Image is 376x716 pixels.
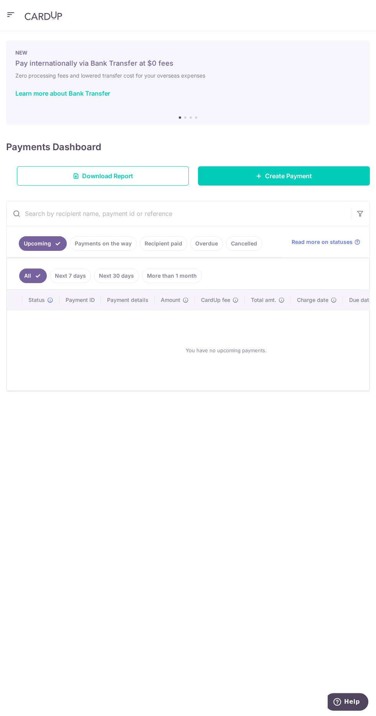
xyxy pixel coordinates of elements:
[328,693,368,712] iframe: Opens a widget where you can find more information
[15,89,110,97] a: Learn more about Bank Transfer
[292,238,360,246] a: Read more on statuses
[19,236,67,251] a: Upcoming
[251,296,276,304] span: Total amt.
[94,268,139,283] a: Next 30 days
[297,296,328,304] span: Charge date
[15,50,361,56] p: NEW
[82,171,133,181] span: Download Report
[140,236,187,251] a: Recipient paid
[198,166,370,186] a: Create Payment
[201,296,230,304] span: CardUp fee
[15,71,361,80] h6: Zero processing fees and lowered transfer cost for your overseas expenses
[59,290,101,310] th: Payment ID
[15,59,361,68] h5: Pay internationally via Bank Transfer at $0 fees
[70,236,137,251] a: Payments on the way
[101,290,155,310] th: Payment details
[17,166,189,186] a: Download Report
[349,296,372,304] span: Due date
[28,296,45,304] span: Status
[7,201,351,226] input: Search by recipient name, payment id or reference
[6,140,101,154] h4: Payments Dashboard
[50,268,91,283] a: Next 7 days
[226,236,262,251] a: Cancelled
[292,238,353,246] span: Read more on statuses
[190,236,223,251] a: Overdue
[19,268,47,283] a: All
[142,268,202,283] a: More than 1 month
[25,11,62,20] img: CardUp
[265,171,312,181] span: Create Payment
[161,296,180,304] span: Amount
